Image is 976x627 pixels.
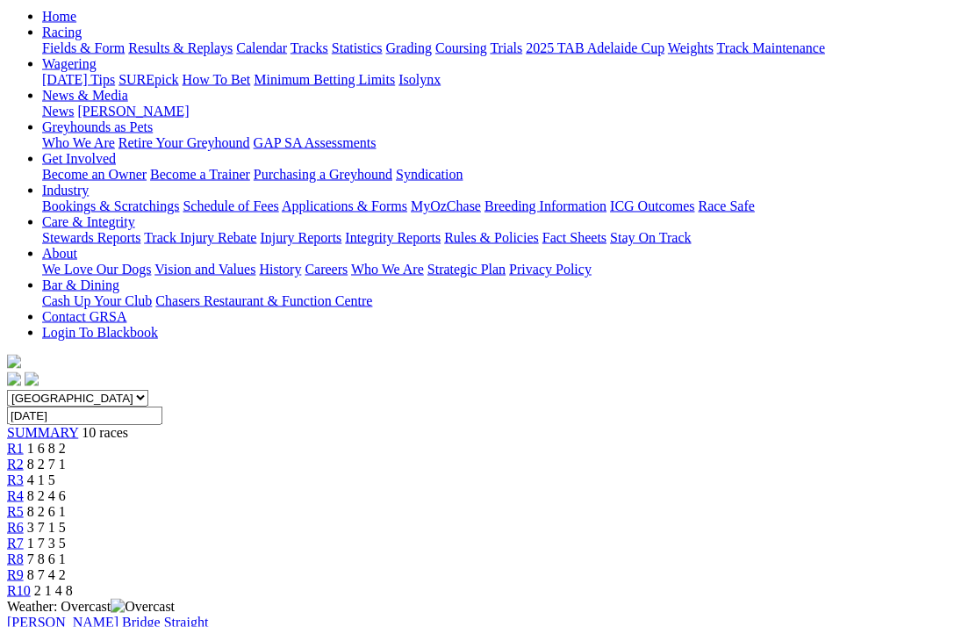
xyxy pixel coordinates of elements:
[144,230,256,245] a: Track Injury Rebate
[42,198,179,213] a: Bookings & Scratchings
[305,262,348,277] a: Careers
[42,104,969,119] div: News & Media
[7,457,24,472] a: R2
[396,167,463,182] a: Syndication
[398,72,441,87] a: Isolynx
[42,198,969,214] div: Industry
[42,230,140,245] a: Stewards Reports
[27,536,66,551] span: 1 7 3 5
[42,9,76,24] a: Home
[42,151,116,166] a: Get Involved
[236,40,287,55] a: Calendar
[42,104,74,119] a: News
[7,472,24,487] a: R3
[42,262,969,277] div: About
[717,40,825,55] a: Track Maintenance
[254,135,377,150] a: GAP SA Assessments
[42,230,969,246] div: Care & Integrity
[42,325,158,340] a: Login To Blackbook
[542,230,606,245] a: Fact Sheets
[82,425,128,440] span: 10 races
[435,40,487,55] a: Coursing
[111,599,175,615] img: Overcast
[42,309,126,324] a: Contact GRSA
[42,183,89,198] a: Industry
[427,262,506,277] a: Strategic Plan
[42,72,969,88] div: Wagering
[77,104,189,119] a: [PERSON_NAME]
[42,246,77,261] a: About
[668,40,714,55] a: Weights
[7,551,24,566] span: R8
[7,355,21,369] img: logo-grsa-white.png
[332,40,383,55] a: Statistics
[25,372,39,386] img: twitter.svg
[150,167,250,182] a: Become a Trainer
[42,135,115,150] a: Who We Are
[42,262,151,277] a: We Love Our Dogs
[42,214,135,229] a: Care & Integrity
[610,230,691,245] a: Stay On Track
[27,567,66,582] span: 8 7 4 2
[42,40,125,55] a: Fields & Form
[291,40,328,55] a: Tracks
[42,119,153,134] a: Greyhounds as Pets
[7,567,24,582] a: R9
[42,167,147,182] a: Become an Owner
[526,40,664,55] a: 2025 TAB Adelaide Cup
[411,198,481,213] a: MyOzChase
[27,551,66,566] span: 7 8 6 1
[254,72,395,87] a: Minimum Betting Limits
[183,72,251,87] a: How To Bet
[7,536,24,551] a: R7
[260,230,341,245] a: Injury Reports
[42,56,97,71] a: Wagering
[444,230,539,245] a: Rules & Policies
[128,40,233,55] a: Results & Replays
[27,488,66,503] span: 8 2 4 6
[42,40,969,56] div: Racing
[7,425,78,440] a: SUMMARY
[118,135,250,150] a: Retire Your Greyhound
[490,40,522,55] a: Trials
[27,441,66,456] span: 1 6 8 2
[484,198,606,213] a: Breeding Information
[155,293,372,308] a: Chasers Restaurant & Function Centre
[259,262,301,277] a: History
[254,167,392,182] a: Purchasing a Greyhound
[509,262,592,277] a: Privacy Policy
[42,25,82,40] a: Racing
[7,504,24,519] a: R5
[42,88,128,103] a: News & Media
[7,599,175,614] span: Weather: Overcast
[154,262,255,277] a: Vision and Values
[386,40,432,55] a: Grading
[27,504,66,519] span: 8 2 6 1
[42,277,119,292] a: Bar & Dining
[7,407,162,425] input: Select date
[27,472,55,487] span: 4 1 5
[7,583,31,598] a: R10
[7,372,21,386] img: facebook.svg
[42,135,969,151] div: Greyhounds as Pets
[345,230,441,245] a: Integrity Reports
[7,520,24,535] a: R6
[351,262,424,277] a: Who We Are
[7,488,24,503] a: R4
[610,198,694,213] a: ICG Outcomes
[183,198,278,213] a: Schedule of Fees
[42,167,969,183] div: Get Involved
[27,520,66,535] span: 3 7 1 5
[282,198,407,213] a: Applications & Forms
[34,583,73,598] span: 2 1 4 8
[7,441,24,456] a: R1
